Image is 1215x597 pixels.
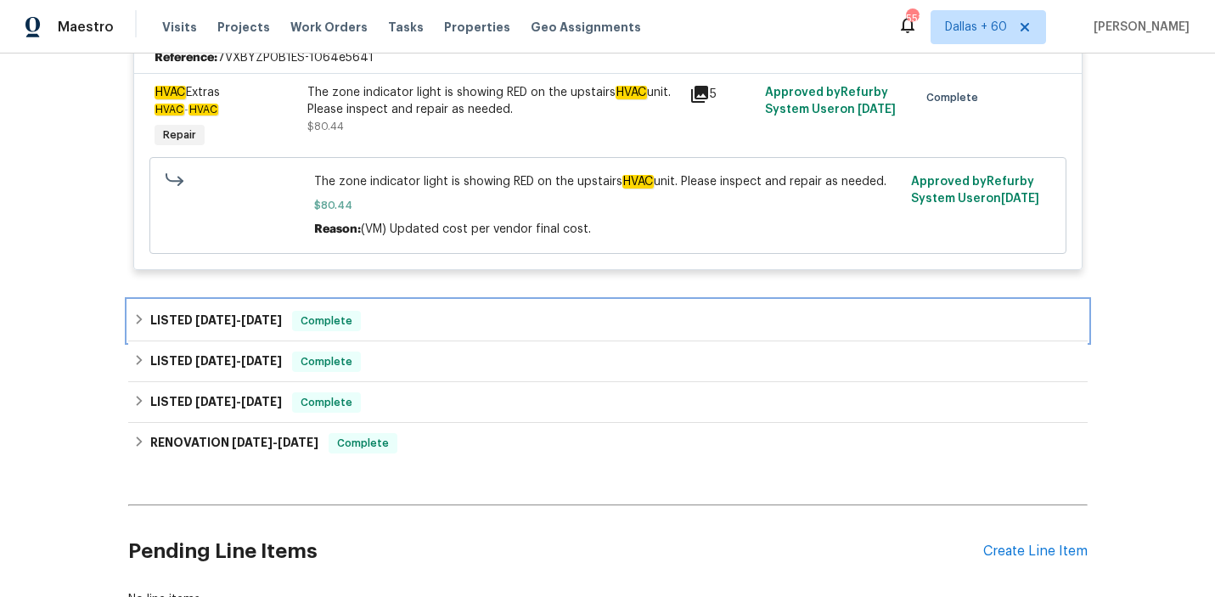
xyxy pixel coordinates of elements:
[188,104,218,115] em: HVAC
[330,435,396,452] span: Complete
[195,355,282,367] span: -
[128,512,983,591] h2: Pending Line Items
[945,19,1007,36] span: Dallas + 60
[155,86,220,99] span: Extras
[314,197,901,214] span: $80.44
[150,311,282,331] h6: LISTED
[444,19,510,36] span: Properties
[128,341,1088,382] div: LISTED [DATE]-[DATE]Complete
[162,19,197,36] span: Visits
[1001,193,1039,205] span: [DATE]
[1087,19,1190,36] span: [PERSON_NAME]
[232,436,318,448] span: -
[294,394,359,411] span: Complete
[616,86,647,99] em: HVAC
[858,104,896,115] span: [DATE]
[314,223,361,235] span: Reason:
[134,42,1082,73] div: 7VXBYZP0B1ES-1064e5641
[195,314,282,326] span: -
[156,127,203,144] span: Repair
[290,19,368,36] span: Work Orders
[150,392,282,413] h6: LISTED
[622,175,654,189] em: HVAC
[294,313,359,329] span: Complete
[128,423,1088,464] div: RENOVATION [DATE]-[DATE]Complete
[195,355,236,367] span: [DATE]
[294,353,359,370] span: Complete
[983,543,1088,560] div: Create Line Item
[531,19,641,36] span: Geo Assignments
[232,436,273,448] span: [DATE]
[906,10,918,27] div: 551
[195,396,236,408] span: [DATE]
[388,21,424,33] span: Tasks
[195,396,282,408] span: -
[150,433,318,453] h6: RENOVATION
[689,84,756,104] div: 5
[128,301,1088,341] div: LISTED [DATE]-[DATE]Complete
[150,352,282,372] h6: LISTED
[307,84,679,118] div: The zone indicator light is showing RED on the upstairs unit. Please inspect and repair as needed.
[155,104,184,115] em: HVAC
[58,19,114,36] span: Maestro
[361,223,591,235] span: (VM) Updated cost per vendor final cost.
[926,89,985,106] span: Complete
[765,87,896,115] span: Approved by Refurby System User on
[278,436,318,448] span: [DATE]
[241,355,282,367] span: [DATE]
[217,19,270,36] span: Projects
[195,314,236,326] span: [DATE]
[155,104,218,115] span: -
[155,49,217,66] b: Reference:
[155,86,186,99] em: HVAC
[128,382,1088,423] div: LISTED [DATE]-[DATE]Complete
[241,396,282,408] span: [DATE]
[241,314,282,326] span: [DATE]
[314,173,901,190] span: The zone indicator light is showing RED on the upstairs unit. Please inspect and repair as needed.
[911,176,1039,205] span: Approved by Refurby System User on
[307,121,344,132] span: $80.44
